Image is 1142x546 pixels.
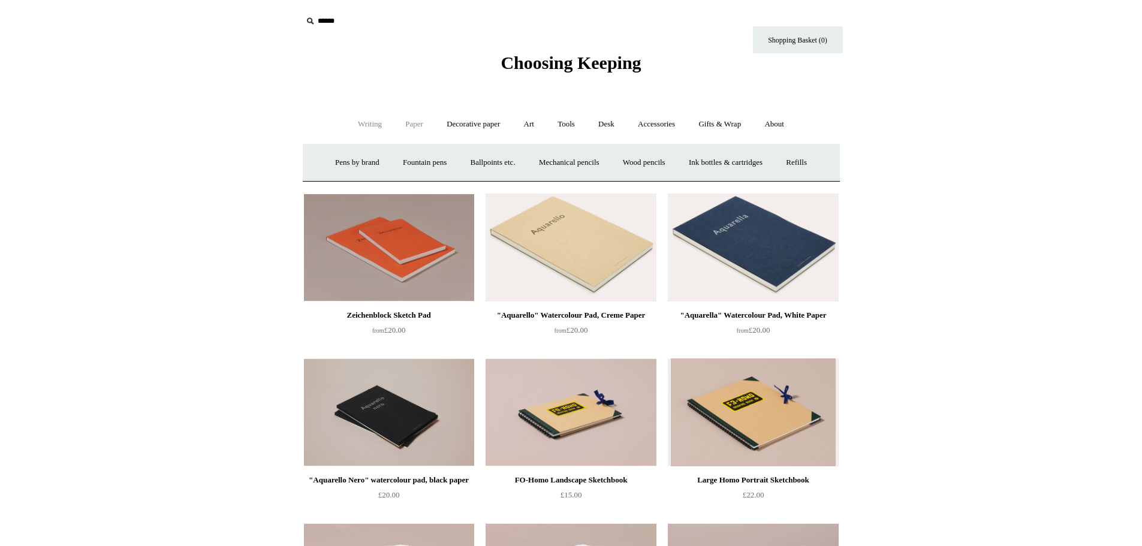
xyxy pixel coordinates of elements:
a: Pens by brand [324,147,390,179]
a: "Aquarello Nero" watercolour pad, black paper "Aquarello Nero" watercolour pad, black paper [304,358,474,466]
a: Paper [394,108,434,140]
a: "Aquarello" Watercolour Pad, Creme Paper "Aquarello" Watercolour Pad, Creme Paper [486,194,656,301]
a: "Aquarella" Watercolour Pad, White Paper "Aquarella" Watercolour Pad, White Paper [668,194,838,301]
a: Zeichenblock Sketch Pad Zeichenblock Sketch Pad [304,194,474,301]
a: Art [513,108,545,140]
a: Decorative paper [436,108,511,140]
span: from [737,327,749,334]
img: "Aquarella" Watercolour Pad, White Paper [668,194,838,301]
a: Shopping Basket (0) [753,26,843,53]
a: Writing [347,108,393,140]
a: "Aquarello Nero" watercolour pad, black paper £20.00 [304,473,474,522]
span: £20.00 [378,490,400,499]
span: £22.00 [743,490,764,499]
a: FO-Homo Landscape Sketchbook FO-Homo Landscape Sketchbook [486,358,656,466]
span: £20.00 [372,325,406,334]
a: "Aquarello" Watercolour Pad, Creme Paper from£20.00 [486,308,656,357]
span: from [372,327,384,334]
div: "Aquarello Nero" watercolour pad, black paper [307,473,471,487]
img: "Aquarello" Watercolour Pad, Creme Paper [486,194,656,301]
div: "Aquarello" Watercolour Pad, Creme Paper [489,308,653,322]
a: Accessories [627,108,686,140]
a: Desk [587,108,625,140]
a: Mechanical pencils [528,147,610,179]
a: Wood pencils [612,147,676,179]
a: FO-Homo Landscape Sketchbook £15.00 [486,473,656,522]
a: Fountain pens [392,147,457,179]
img: Large Homo Portrait Sketchbook [668,358,838,466]
div: Zeichenblock Sketch Pad [307,308,471,322]
a: Refills [775,147,818,179]
a: Choosing Keeping [501,62,641,71]
span: £20.00 [555,325,588,334]
a: Zeichenblock Sketch Pad from£20.00 [304,308,474,357]
a: Gifts & Wrap [688,108,752,140]
div: FO-Homo Landscape Sketchbook [489,473,653,487]
img: "Aquarello Nero" watercolour pad, black paper [304,358,474,466]
img: Zeichenblock Sketch Pad [304,194,474,301]
span: from [555,327,567,334]
a: Ballpoints etc. [460,147,526,179]
div: "Aquarella" Watercolour Pad, White Paper [671,308,835,322]
span: Choosing Keeping [501,53,641,73]
span: £15.00 [561,490,582,499]
a: About [754,108,795,140]
a: Tools [547,108,586,140]
a: Large Homo Portrait Sketchbook Large Homo Portrait Sketchbook [668,358,838,466]
div: Large Homo Portrait Sketchbook [671,473,835,487]
span: £20.00 [737,325,770,334]
a: Large Homo Portrait Sketchbook £22.00 [668,473,838,522]
img: FO-Homo Landscape Sketchbook [486,358,656,466]
a: Ink bottles & cartridges [678,147,773,179]
a: "Aquarella" Watercolour Pad, White Paper from£20.00 [668,308,838,357]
